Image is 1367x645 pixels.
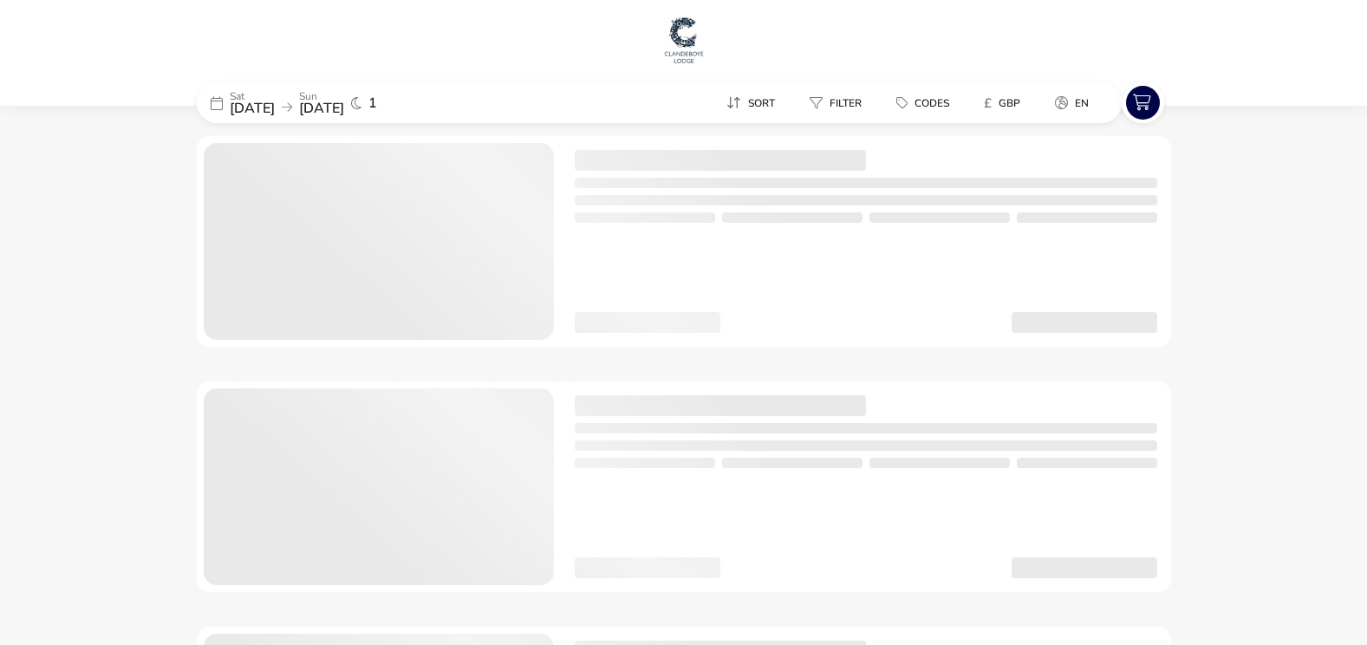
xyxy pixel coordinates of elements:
[970,90,1034,115] button: £GBP
[1041,90,1103,115] button: en
[230,91,275,101] p: Sat
[299,99,344,118] span: [DATE]
[999,96,1020,110] span: GBP
[984,94,992,112] i: £
[713,90,789,115] button: Sort
[882,90,963,115] button: Codes
[915,96,949,110] span: Codes
[368,96,377,110] span: 1
[796,90,882,115] naf-pibe-menu-bar-item: Filter
[713,90,796,115] naf-pibe-menu-bar-item: Sort
[197,82,457,123] div: Sat[DATE]Sun[DATE]1
[748,96,775,110] span: Sort
[970,90,1041,115] naf-pibe-menu-bar-item: £GBP
[796,90,876,115] button: Filter
[882,90,970,115] naf-pibe-menu-bar-item: Codes
[1041,90,1110,115] naf-pibe-menu-bar-item: en
[299,91,344,101] p: Sun
[662,14,706,66] img: Main Website
[830,96,862,110] span: Filter
[230,99,275,118] span: [DATE]
[1075,96,1089,110] span: en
